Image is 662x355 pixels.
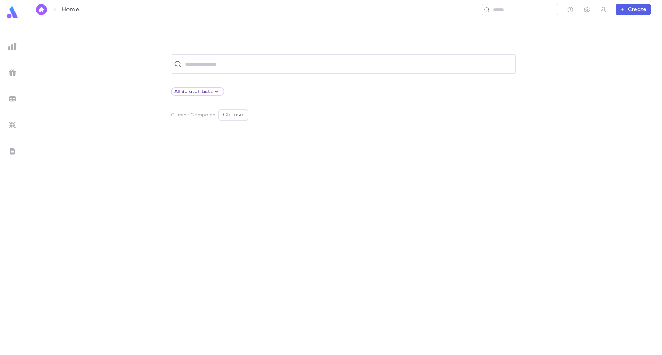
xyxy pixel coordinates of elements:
p: Home [62,6,79,13]
img: home_white.a664292cf8c1dea59945f0da9f25487c.svg [37,7,46,12]
div: All Scratch Lists [171,87,224,96]
p: Current Campaign [171,112,215,118]
img: campaigns_grey.99e729a5f7ee94e3726e6486bddda8f1.svg [8,69,17,77]
img: batches_grey.339ca447c9d9533ef1741baa751efc33.svg [8,95,17,103]
img: letters_grey.7941b92b52307dd3b8a917253454ce1c.svg [8,147,17,155]
button: Choose [218,109,248,121]
button: Create [616,4,651,15]
div: All Scratch Lists [174,87,221,96]
img: logo [6,6,19,19]
img: imports_grey.530a8a0e642e233f2baf0ef88e8c9fcb.svg [8,121,17,129]
img: reports_grey.c525e4749d1bce6a11f5fe2a8de1b229.svg [8,42,17,51]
